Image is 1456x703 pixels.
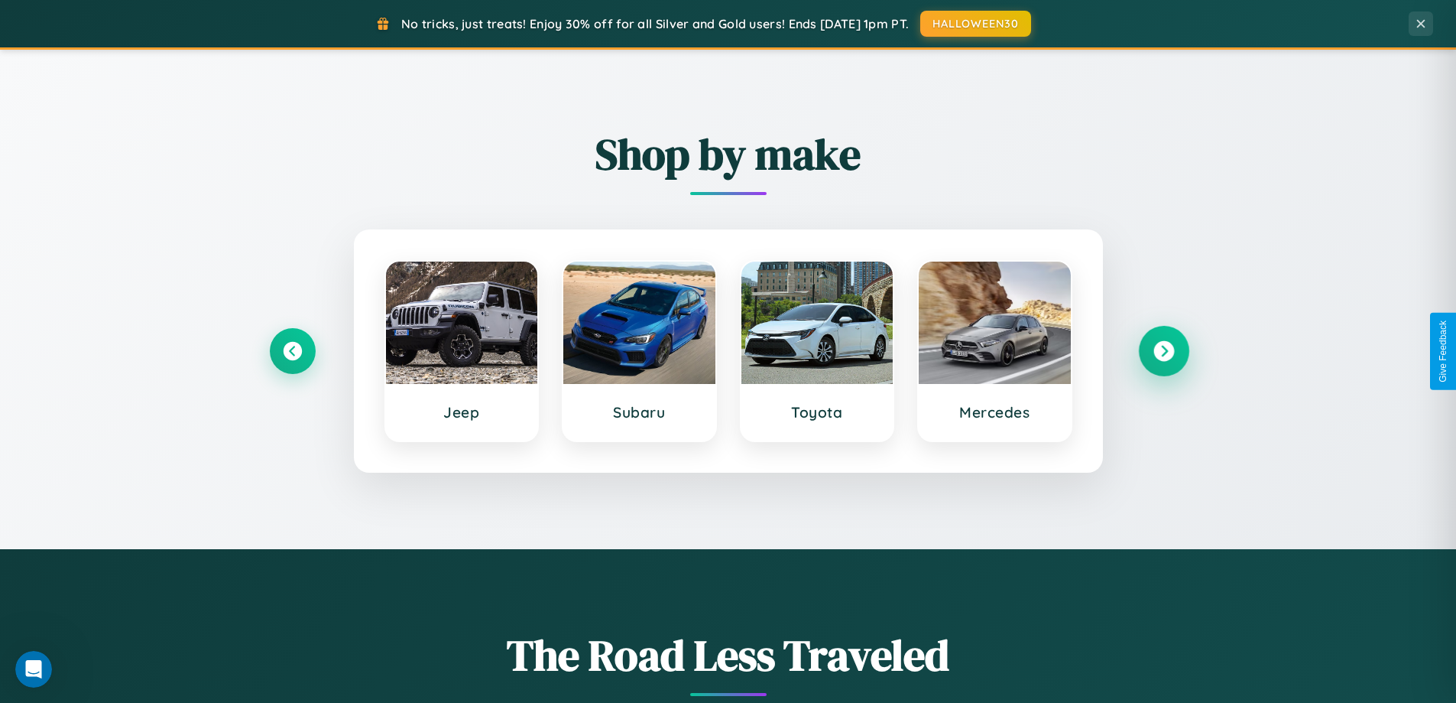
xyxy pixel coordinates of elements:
[757,403,878,421] h3: Toyota
[1438,321,1448,382] div: Give Feedback
[15,651,52,688] iframe: Intercom live chat
[401,16,909,31] span: No tricks, just treats! Enjoy 30% off for all Silver and Gold users! Ends [DATE] 1pm PT.
[401,403,523,421] h3: Jeep
[270,626,1187,685] h1: The Road Less Traveled
[920,11,1031,37] button: HALLOWEEN30
[579,403,700,421] h3: Subaru
[934,403,1056,421] h3: Mercedes
[270,125,1187,184] h2: Shop by make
